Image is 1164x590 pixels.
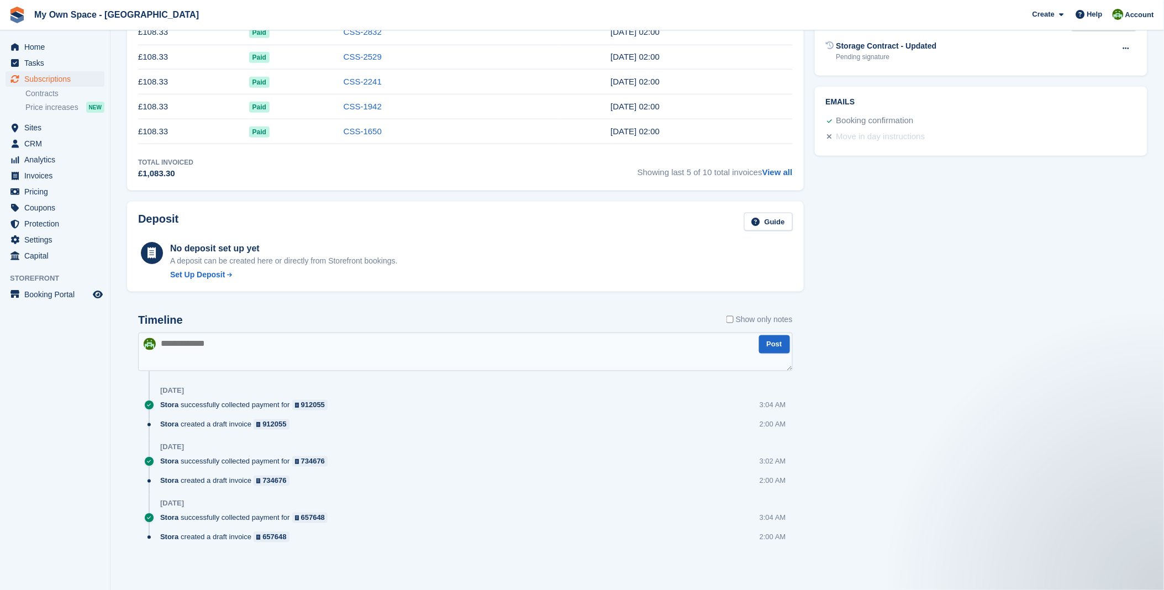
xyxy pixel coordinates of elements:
[160,532,178,542] span: Stora
[160,476,178,486] span: Stora
[760,456,786,467] div: 3:02 AM
[1033,9,1055,20] span: Create
[249,27,270,38] span: Paid
[25,102,78,113] span: Price increases
[170,242,398,255] div: No deposit set up yet
[24,248,91,264] span: Capital
[610,102,660,111] time: 2025-06-24 01:00:40 UTC
[160,456,333,467] div: successfully collected payment for
[610,77,660,86] time: 2025-07-24 01:00:15 UTC
[160,419,295,430] div: created a draft invoice
[292,456,328,467] a: 734676
[344,27,382,36] a: CSS-2832
[10,273,110,284] span: Storefront
[760,419,786,430] div: 2:00 AM
[138,167,193,180] div: £1,083.30
[170,255,398,267] p: A deposit can be created here or directly from Storefront bookings.
[6,248,104,264] a: menu
[638,157,793,180] span: Showing last 5 of 10 total invoices
[160,419,178,430] span: Stora
[138,157,193,167] div: Total Invoiced
[170,269,225,281] div: Set Up Deposit
[836,114,914,128] div: Booking confirmation
[6,120,104,135] a: menu
[301,456,325,467] div: 734676
[760,532,786,542] div: 2:00 AM
[610,52,660,61] time: 2025-08-24 01:00:20 UTC
[138,45,249,70] td: £108.33
[160,443,184,452] div: [DATE]
[24,39,91,55] span: Home
[24,55,91,71] span: Tasks
[24,232,91,247] span: Settings
[836,40,937,52] div: Storage Contract - Updated
[160,532,295,542] div: created a draft invoice
[610,27,660,36] time: 2025-09-24 01:00:19 UTC
[160,456,178,467] span: Stora
[138,70,249,94] td: £108.33
[24,184,91,199] span: Pricing
[762,167,793,177] a: View all
[160,400,333,410] div: successfully collected payment for
[6,136,104,151] a: menu
[254,476,289,486] a: 734676
[249,52,270,63] span: Paid
[344,52,382,61] a: CSS-2529
[160,513,178,523] span: Stora
[30,6,203,24] a: My Own Space - [GEOGRAPHIC_DATA]
[24,200,91,215] span: Coupons
[24,168,91,183] span: Invoices
[6,71,104,87] a: menu
[25,101,104,113] a: Price increases NEW
[292,513,328,523] a: 657648
[25,88,104,99] a: Contracts
[138,314,183,326] h2: Timeline
[836,130,925,144] div: Move in day instructions
[6,55,104,71] a: menu
[759,335,790,354] button: Post
[6,168,104,183] a: menu
[344,102,382,111] a: CSS-1942
[160,499,184,508] div: [DATE]
[262,532,286,542] div: 657648
[6,184,104,199] a: menu
[6,216,104,231] a: menu
[86,102,104,113] div: NEW
[160,387,184,396] div: [DATE]
[254,419,289,430] a: 912055
[24,71,91,87] span: Subscriptions
[726,314,793,325] label: Show only notes
[6,39,104,55] a: menu
[6,287,104,302] a: menu
[254,532,289,542] a: 657648
[6,200,104,215] a: menu
[760,400,786,410] div: 3:04 AM
[344,77,382,86] a: CSS-2241
[744,213,793,231] a: Guide
[6,152,104,167] a: menu
[170,269,398,281] a: Set Up Deposit
[160,476,295,486] div: created a draft invoice
[1125,9,1154,20] span: Account
[160,400,178,410] span: Stora
[344,127,382,136] a: CSS-1650
[24,120,91,135] span: Sites
[726,314,734,325] input: Show only notes
[24,152,91,167] span: Analytics
[138,119,249,144] td: £108.33
[144,338,156,350] img: Keely
[249,127,270,138] span: Paid
[301,400,325,410] div: 912055
[836,52,937,62] div: Pending signature
[760,476,786,486] div: 2:00 AM
[1113,9,1124,20] img: Keely
[6,232,104,247] a: menu
[249,102,270,113] span: Paid
[24,216,91,231] span: Protection
[826,98,1136,107] h2: Emails
[301,513,325,523] div: 657648
[91,288,104,301] a: Preview store
[249,77,270,88] span: Paid
[138,94,249,119] td: £108.33
[1087,9,1103,20] span: Help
